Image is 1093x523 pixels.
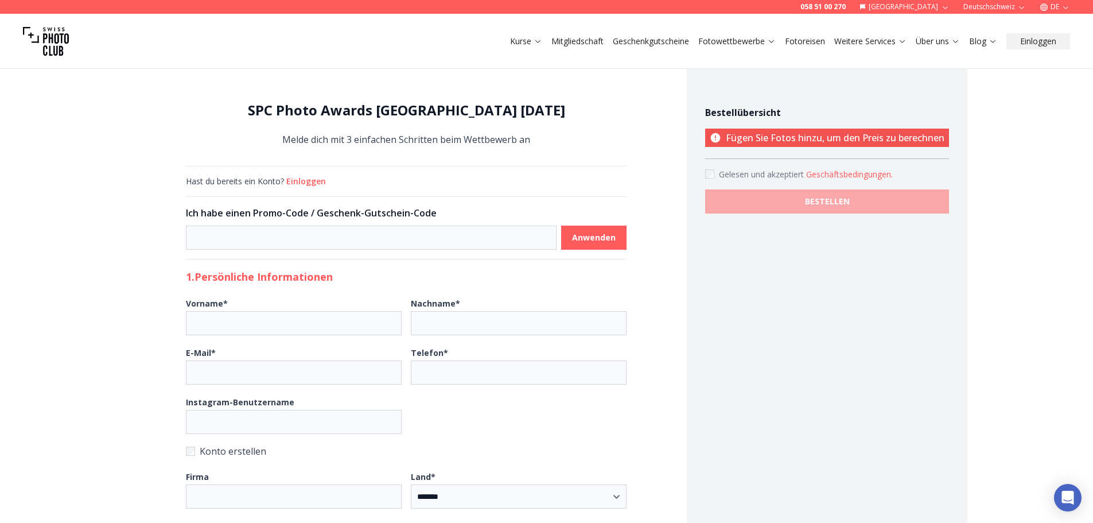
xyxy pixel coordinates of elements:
a: Mitgliedschaft [551,36,604,47]
input: Instagram-Benutzername [186,410,402,434]
button: Einloggen [1006,33,1070,49]
button: Einloggen [286,176,326,187]
b: BESTELLEN [805,196,850,207]
h3: Ich habe einen Promo-Code / Geschenk-Gutschein-Code [186,206,627,220]
b: Land * [411,471,435,482]
input: Vorname* [186,311,402,335]
input: Telefon* [411,361,627,385]
b: Nachname * [411,298,460,309]
div: Melde dich mit 3 einfachen Schritten beim Wettbewerb an [186,101,627,148]
button: Mitgliedschaft [547,33,608,49]
button: BESTELLEN [705,189,949,214]
button: Fotoreisen [780,33,830,49]
button: Accept termsGelesen und akzeptiert [806,169,893,180]
b: Vorname * [186,298,228,309]
button: Anwenden [561,226,627,250]
b: Instagram-Benutzername [186,397,294,408]
div: Open Intercom Messenger [1054,484,1082,512]
a: Weitere Services [834,36,907,47]
h2: 1. Persönliche Informationen [186,269,627,285]
select: Land* [411,485,627,509]
b: Anwenden [572,232,616,243]
button: Geschenkgutscheine [608,33,694,49]
h1: SPC Photo Awards [GEOGRAPHIC_DATA] [DATE] [186,101,627,119]
a: Fotoreisen [785,36,825,47]
a: Kurse [510,36,542,47]
b: Firma [186,471,209,482]
input: Accept terms [705,169,714,179]
button: Kurse [505,33,547,49]
button: Über uns [911,33,964,49]
input: E-Mail* [186,361,402,385]
label: Konto erstellen [186,443,627,459]
b: Telefon * [411,347,448,358]
a: Fotowettbewerbe [698,36,776,47]
h4: Bestellübersicht [705,106,949,119]
button: Weitere Services [830,33,911,49]
a: Geschenkgutscheine [613,36,689,47]
a: Über uns [916,36,960,47]
button: Fotowettbewerbe [694,33,780,49]
input: Konto erstellen [186,447,195,456]
span: Gelesen und akzeptiert [719,169,806,180]
input: Firma [186,485,402,509]
b: E-Mail * [186,347,216,358]
img: Swiss photo club [23,18,69,64]
div: Hast du bereits ein Konto? [186,176,627,187]
button: Blog [964,33,1002,49]
a: 058 51 00 270 [800,2,846,11]
input: Nachname* [411,311,627,335]
a: Blog [969,36,997,47]
p: Fügen Sie Fotos hinzu, um den Preis zu berechnen [705,129,949,147]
